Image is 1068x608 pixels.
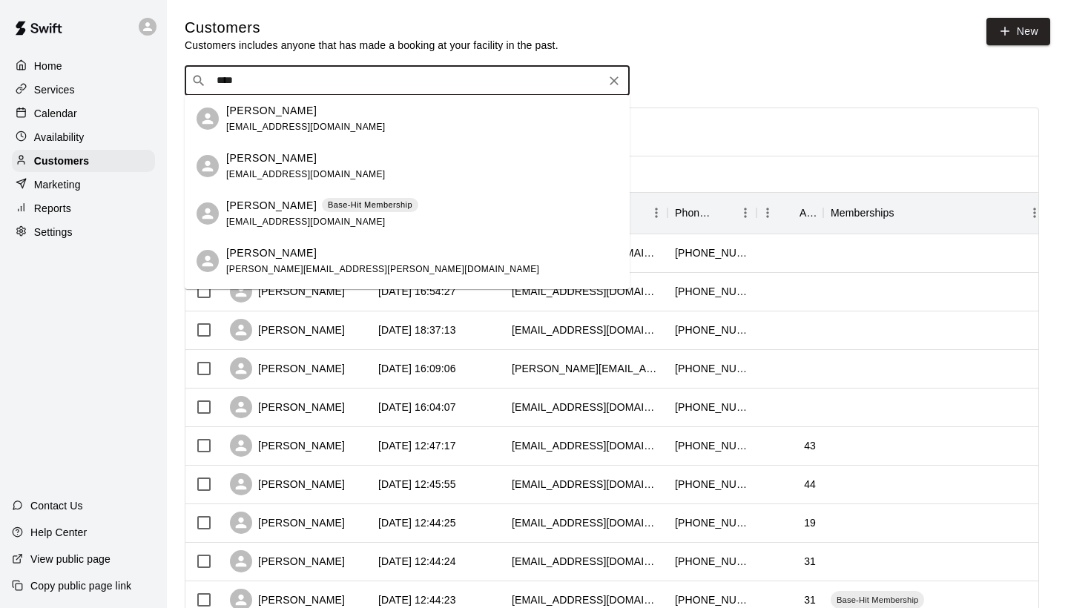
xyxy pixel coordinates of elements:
button: Menu [645,202,667,224]
p: Reports [34,201,71,216]
p: View public page [30,552,111,566]
div: +15048101580 [675,400,749,414]
div: [PERSON_NAME] [230,473,345,495]
p: Calendar [34,106,77,121]
p: Base-Hit Membership [328,199,412,211]
h5: Customers [185,18,558,38]
div: 2025-08-19 12:45:55 [378,477,456,492]
div: 43 [804,438,816,453]
div: +14074924970 [675,438,749,453]
div: dewaynewatts136@yahoo.com [512,284,660,299]
p: Copy public page link [30,578,131,593]
span: [PERSON_NAME][EMAIL_ADDRESS][PERSON_NAME][DOMAIN_NAME] [226,264,539,274]
a: Customers [12,150,155,172]
span: [EMAIL_ADDRESS][DOMAIN_NAME] [226,217,386,227]
div: 2025-08-28 16:04:07 [378,400,456,414]
div: +16019383953 [675,477,749,492]
div: Phone Number [667,192,756,234]
div: +16015277984 [675,361,749,376]
div: +16016042619 [675,245,749,260]
div: 31 [804,592,816,607]
div: 2025-08-29 16:09:06 [378,361,456,376]
a: Availability [12,126,155,148]
div: +16014792158 [675,323,749,337]
div: Age [756,192,823,234]
p: Settings [34,225,73,239]
div: Age [800,192,816,234]
div: Taylor Robertson [197,202,219,225]
button: Menu [734,202,756,224]
div: broadwayzack@gmail.com [512,554,660,569]
p: [PERSON_NAME] [226,245,317,261]
p: Marketing [34,177,81,192]
button: Menu [1023,202,1046,224]
p: [PERSON_NAME] [226,151,317,166]
div: Trevor Robinson [197,155,219,177]
div: Memberships [831,192,894,234]
div: haroldrush11@yahoo.com [512,400,660,414]
a: Home [12,55,155,77]
p: Contact Us [30,498,83,513]
div: +16016860356 [675,592,749,607]
button: Sort [713,202,734,223]
p: [PERSON_NAME] [226,103,317,119]
p: Help Center [30,525,87,540]
div: 2025-08-19 12:44:24 [378,554,456,569]
div: 2025-08-19 12:47:17 [378,438,456,453]
button: Sort [779,202,800,223]
a: Reports [12,197,155,219]
div: 2025-08-29 18:37:13 [378,323,456,337]
p: Home [34,59,62,73]
div: TYLIER ROBERTS [197,108,219,130]
button: Clear [604,70,624,91]
div: broadwayzack@gmaol.com [512,592,660,607]
div: 19 [804,515,816,530]
div: 2025-09-02 16:54:27 [378,284,456,299]
div: 2025-08-19 12:44:25 [378,515,456,530]
button: Menu [756,202,779,224]
div: +16017106036 [675,515,749,530]
div: +16016860356 [675,554,749,569]
div: Search customers by name or email [185,66,630,96]
span: [EMAIL_ADDRESS][DOMAIN_NAME] [226,122,386,132]
div: 31 [804,554,816,569]
div: [PERSON_NAME] [230,280,345,303]
div: 44 [804,477,816,492]
div: [PERSON_NAME] [230,512,345,534]
a: Settings [12,221,155,243]
div: Robin Gressett [197,250,219,272]
div: walkernatalien@yahoo.com [512,438,660,453]
p: Customers includes anyone that has made a booking at your facility in the past. [185,38,558,53]
div: [PERSON_NAME] [230,550,345,572]
div: zoerush010@gmail.com [512,515,660,530]
div: [PERSON_NAME] [230,396,345,418]
div: [PERSON_NAME] [230,357,345,380]
div: maureen.k.johnson916@gmail.com [512,361,660,376]
a: Services [12,79,155,101]
div: 2025-08-19 12:44:23 [378,592,456,607]
p: Customers [34,153,89,168]
div: Memberships [823,192,1046,234]
button: Sort [894,202,915,223]
div: +16017016041 [675,284,749,299]
a: Marketing [12,174,155,196]
div: [PERSON_NAME] [230,319,345,341]
div: tmbrman007@hotmail.com [512,477,660,492]
span: [EMAIL_ADDRESS][DOMAIN_NAME] [226,169,386,179]
p: Services [34,82,75,97]
span: Base-Hit Membership [831,594,924,606]
a: New [986,18,1050,45]
div: [PERSON_NAME] [230,434,345,457]
div: Email [504,192,667,234]
div: anthonyj.4240@gmail.com [512,323,660,337]
p: [PERSON_NAME] [226,198,317,214]
p: Availability [34,130,85,145]
a: Calendar [12,102,155,125]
